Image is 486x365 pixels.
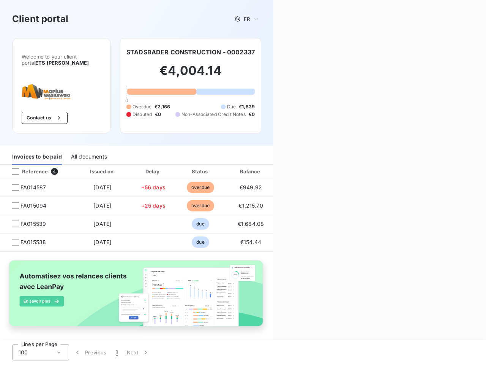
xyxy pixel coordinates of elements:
[93,184,111,190] span: [DATE]
[238,202,263,209] span: €1,215.70
[192,218,209,230] span: due
[192,236,209,248] span: due
[76,168,129,175] div: Issued on
[69,344,111,360] button: Previous
[126,48,255,57] h6: STADSBADER CONSTRUCTION - 0002337
[238,221,264,227] span: €1,684.08
[21,202,46,209] span: FA015094
[249,111,255,118] span: €0
[21,220,46,228] span: FA015539
[178,168,223,175] div: Status
[132,168,175,175] div: Delay
[155,111,161,118] span: €0
[93,239,111,245] span: [DATE]
[22,54,101,66] span: Welcome to your client portal
[21,184,46,191] span: FA014587
[240,239,261,245] span: €154.44
[181,111,246,118] span: Non-Associated Credit Notes
[35,60,89,66] span: ETS [PERSON_NAME]
[126,63,255,86] h2: €4,004.14
[111,344,122,360] button: 1
[187,182,214,193] span: overdue
[6,168,48,175] div: Reference
[227,103,236,110] span: Due
[93,221,111,227] span: [DATE]
[71,149,107,165] div: All documents
[240,184,262,190] span: €949.92
[141,202,166,209] span: +25 days
[122,344,154,360] button: Next
[12,12,68,26] h3: Client portal
[226,168,276,175] div: Balance
[21,238,46,246] span: FA015538
[22,112,68,124] button: Contact us
[93,202,111,209] span: [DATE]
[12,149,62,165] div: Invoices to be paid
[133,111,152,118] span: Disputed
[239,103,255,110] span: €1,839
[19,349,28,356] span: 100
[187,200,214,211] span: overdue
[125,97,128,103] span: 0
[3,256,270,338] img: banner
[51,168,58,175] span: 4
[133,103,151,110] span: Overdue
[116,349,118,356] span: 1
[22,84,70,100] img: Company logo
[155,103,170,110] span: €2,166
[244,16,250,22] span: FR
[141,184,166,190] span: +56 days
